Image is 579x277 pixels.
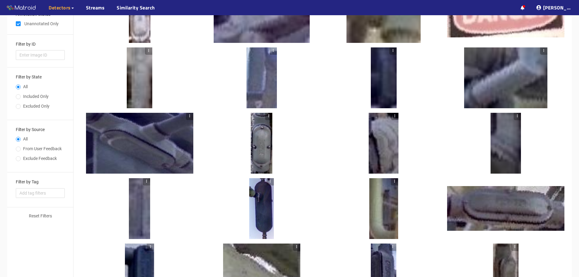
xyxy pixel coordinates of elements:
a: Streams [86,4,105,11]
span: Reset Filters [29,213,52,219]
span: All [21,137,30,141]
span: All [21,84,30,89]
span: Included Only [21,94,51,99]
input: Enter Image ID [16,50,65,60]
h3: Filter by Source [16,127,65,132]
a: Similarity Search [117,4,155,11]
span: Add tag filters [19,190,61,196]
h3: Filter by Tag [16,180,65,184]
span: Excluded Only [21,104,52,109]
span: From User Feedback [21,146,64,151]
span: Exclude Feedback [21,156,59,161]
span: Detectors [49,4,71,11]
button: Reset Filters [14,211,67,221]
h3: Filter by State [16,75,65,79]
div: Unannotated Only [16,20,65,27]
img: Matroid logo [6,3,36,12]
h3: Filter by ID [16,42,65,47]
